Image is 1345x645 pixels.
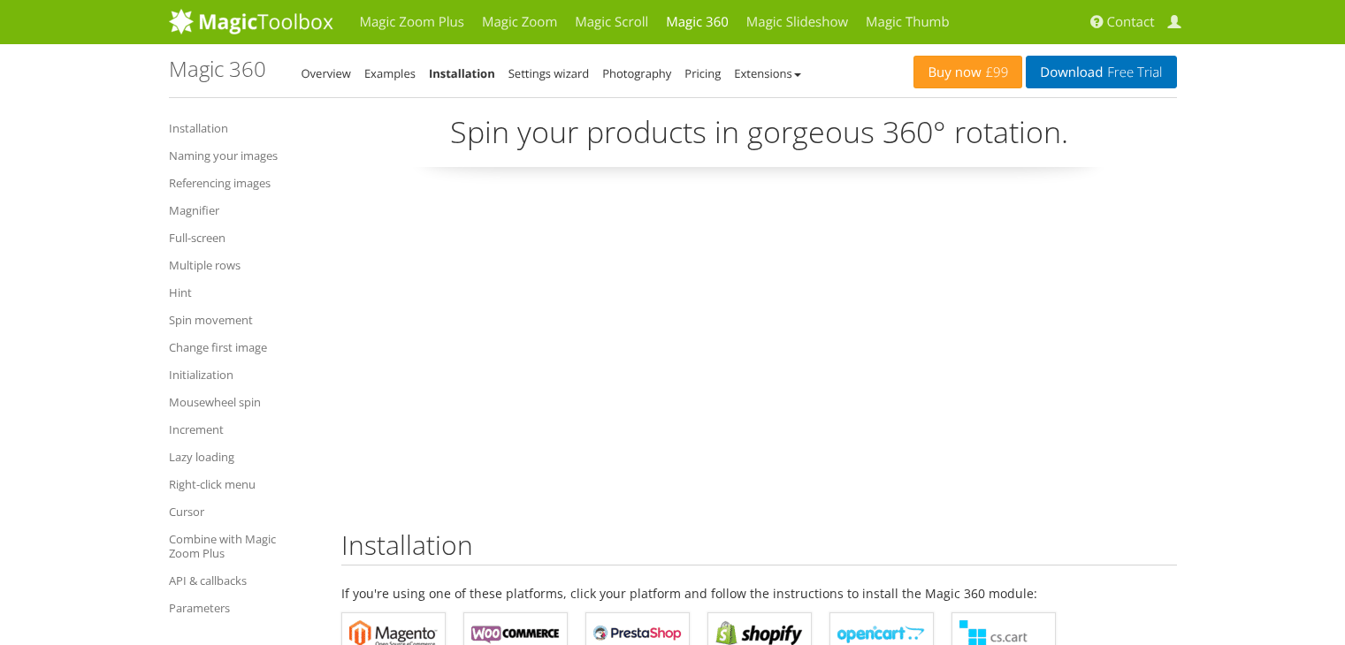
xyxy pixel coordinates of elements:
p: If you're using one of these platforms, click your platform and follow the instructions to instal... [341,583,1177,603]
a: Increment [169,419,315,440]
a: Buy now£99 [913,56,1022,88]
a: Installation [169,118,315,139]
a: Full-screen [169,227,315,248]
a: Lazy loading [169,446,315,467]
a: Extensions [734,65,800,81]
a: Initialization [169,364,315,385]
img: MagicToolbox.com - Image tools for your website [169,8,333,34]
a: Naming your images [169,145,315,166]
h1: Magic 360 [169,57,266,80]
a: Settings wizard [508,65,590,81]
a: Installation [429,65,495,81]
a: Magnifier [169,200,315,221]
span: Free Trial [1103,65,1162,80]
a: DownloadFree Trial [1026,56,1176,88]
a: Change first image [169,337,315,358]
span: Contact [1107,13,1155,31]
a: Overview [302,65,351,81]
a: Mousewheel spin [169,391,315,413]
a: Photography [602,65,671,81]
a: Multiple rows [169,254,315,276]
span: £99 [982,65,1009,80]
h2: Installation [341,530,1177,565]
a: Cursor [169,501,315,522]
a: API & callbacks [169,570,315,591]
a: Parameters [169,597,315,618]
a: Pricing [684,65,721,81]
a: Referencing images [169,172,315,193]
a: Spin movement [169,309,315,330]
a: Combine with Magic Zoom Plus [169,528,315,564]
a: Right-click menu [169,474,315,495]
a: Examples [364,65,416,81]
p: Spin your products in gorgeous 360° rotation. [341,111,1177,167]
a: Hint [169,282,315,303]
